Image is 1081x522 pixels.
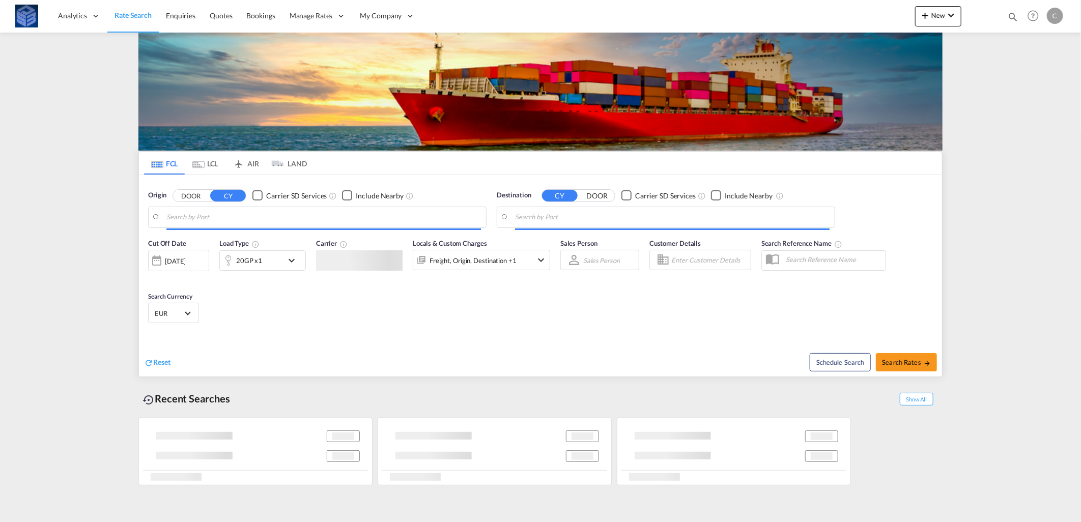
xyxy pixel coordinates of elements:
md-checkbox: Checkbox No Ink [711,190,773,201]
div: C [1047,8,1063,24]
md-icon: icon-refresh [144,358,153,367]
md-icon: The selected Trucker/Carrierwill be displayed in the rate results If the rates are from another f... [339,240,348,248]
md-icon: Unchecked: Search for CY (Container Yard) services for all selected carriers.Checked : Search for... [698,192,706,200]
md-icon: icon-chevron-down [286,254,303,267]
span: Search Rates [882,358,931,366]
md-icon: icon-magnify [1007,11,1018,22]
img: fff785d0086311efa2d3e168b14c2f64.png [15,5,38,27]
span: Sales Person [560,239,598,247]
div: Freight Origin Destination Factory Stuffing [430,253,517,268]
md-icon: Unchecked: Ignores neighbouring ports when fetching rates.Checked : Includes neighbouring ports w... [776,192,784,200]
div: Freight Origin Destination Factory Stuffingicon-chevron-down [413,250,550,270]
md-select: Select Currency: € EUREuro [154,306,193,321]
md-icon: icon-plus 400-fg [919,9,931,21]
md-checkbox: Checkbox No Ink [342,190,404,201]
span: Reset [153,358,170,366]
div: Origin DOOR CY Checkbox No InkUnchecked: Search for CY (Container Yard) services for all selected... [139,175,942,376]
span: Customer Details [649,239,701,247]
div: 20GP x1icon-chevron-down [219,250,306,271]
div: Include Nearby [725,191,773,201]
md-datepicker: Select [148,270,156,284]
div: icon-refreshReset [144,357,170,368]
div: 20GP x1 [236,253,262,268]
span: Cut Off Date [148,239,186,247]
md-icon: Unchecked: Ignores neighbouring ports when fetching rates.Checked : Includes neighbouring ports w... [406,192,414,200]
span: Rate Search [115,11,152,19]
md-icon: icon-backup-restore [143,394,155,406]
span: Carrier [316,239,348,247]
md-tab-item: FCL [144,152,185,175]
span: Load Type [219,239,260,247]
div: [DATE] [148,250,209,271]
button: DOOR [579,190,615,201]
span: Locals & Custom Charges [413,239,487,247]
span: Analytics [58,11,87,21]
md-icon: icon-arrow-right [924,360,931,367]
md-checkbox: Checkbox No Ink [252,190,327,201]
md-pagination-wrapper: Use the left and right arrow keys to navigate between tabs [144,152,307,175]
span: My Company [360,11,402,21]
input: Search Reference Name [781,252,886,267]
button: icon-plus 400-fgNewicon-chevron-down [915,6,961,26]
md-icon: icon-chevron-down [535,254,547,266]
div: Recent Searches [138,387,234,410]
md-icon: Your search will be saved by the below given name [834,240,842,248]
span: Origin [148,190,166,200]
button: Search Ratesicon-arrow-right [876,353,937,371]
span: Quotes [210,11,232,20]
span: Manage Rates [290,11,333,21]
span: Destination [497,190,531,200]
span: New [919,11,957,19]
md-tab-item: LAND [266,152,307,175]
span: EUR [155,309,183,318]
md-icon: Unchecked: Search for CY (Container Yard) services for all selected carriers.Checked : Search for... [329,192,337,200]
span: Search Reference Name [761,239,842,247]
div: Carrier SD Services [635,191,696,201]
img: LCL+%26+FCL+BACKGROUND.png [138,33,943,151]
button: CY [210,190,246,201]
div: [DATE] [165,256,186,266]
md-select: Sales Person [582,253,621,268]
span: Show All [900,393,933,405]
button: Note: By default Schedule search will only considerorigin ports, destination ports and cut off da... [810,353,871,371]
span: Help [1025,7,1042,24]
span: Search Currency [148,293,192,300]
md-tab-item: AIR [225,152,266,175]
input: Enter Customer Details [671,252,748,268]
div: Include Nearby [356,191,404,201]
md-checkbox: Checkbox No Ink [621,190,696,201]
div: Help [1025,7,1047,25]
md-icon: icon-chevron-down [945,9,957,21]
span: Bookings [247,11,275,20]
div: Carrier SD Services [266,191,327,201]
span: Enquiries [166,11,195,20]
input: Search by Port [166,210,481,225]
div: icon-magnify [1007,11,1018,26]
button: CY [542,190,578,201]
button: DOOR [173,190,209,201]
input: Search by Port [515,210,830,225]
md-icon: icon-information-outline [251,240,260,248]
md-icon: icon-airplane [233,158,245,165]
md-tab-item: LCL [185,152,225,175]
